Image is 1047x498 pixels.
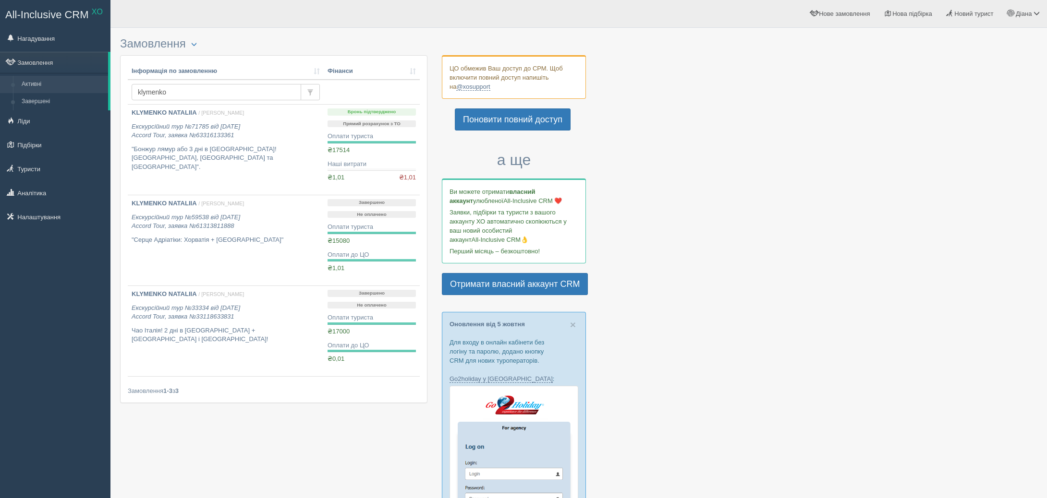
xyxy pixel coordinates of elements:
[328,211,416,218] p: Не оплачено
[17,93,108,110] a: Завершені
[328,237,350,244] span: ₴15080
[328,223,416,232] div: Оплати туриста
[328,264,344,272] span: ₴1,01
[328,313,416,322] div: Оплати туриста
[132,123,240,139] i: Екскурсійний тур №71785 від [DATE] Accord Tour, заявка №63316133361
[503,197,562,204] span: All-Inclusive CRM ❤️
[120,37,427,50] h3: Замовлення
[450,208,578,244] p: Заявки, підбірки та туристи з вашого аккаунту ХО автоматично скопіюються у ваш новий особистий ак...
[328,302,416,309] p: Не оплачено
[132,304,240,320] i: Екскурсійний тур №33334 від [DATE] Accord Tour, заявка №33118633831
[0,0,110,27] a: All-Inclusive CRM XO
[450,188,536,204] b: власний аккаунт
[328,108,416,116] p: Бронь підтверджено
[450,320,525,328] a: Оновлення від 5 жовтня
[328,290,416,297] p: Завершено
[132,236,320,245] p: "Серце Адріатіки: Хорватія + [GEOGRAPHIC_DATA]"
[328,355,344,362] span: ₴0,01
[450,247,578,256] p: Перший місяць – безкоштовно!
[450,375,553,383] a: Go2holiday у [GEOGRAPHIC_DATA]
[132,67,320,76] a: Інформація по замовленню
[450,374,578,383] p: :
[892,10,932,17] span: Нова підбірка
[198,291,244,297] span: / [PERSON_NAME]
[92,8,103,16] sup: XO
[456,83,490,91] a: @xosupport
[328,67,416,76] a: Фінанси
[132,84,301,100] input: Пошук за номером замовлення, ПІБ або паспортом туриста
[198,201,244,206] span: / [PERSON_NAME]
[328,199,416,206] p: Завершено
[328,120,416,128] p: Прямий розрахунок з ТО
[163,387,172,394] b: 1-3
[570,319,576,330] span: ×
[132,213,240,230] i: Екскурсійний тур №59538 від [DATE] Accord Tour, заявка №61313811888
[5,9,89,21] span: All-Inclusive CRM
[328,328,350,335] span: ₴17000
[442,55,586,99] div: ЦО обмежив Ваш доступ до СРМ. Щоб включити повний доступ напишіть на
[128,105,324,195] a: KLYMENKO NATALIIA / [PERSON_NAME] Екскурсійний тур №71785 від [DATE]Accord Tour, заявка №63316133...
[442,152,586,168] h3: а ще
[472,236,529,243] span: All-Inclusive CRM👌
[128,386,420,395] div: Замовлення з
[450,187,578,205] p: Ви можете отримати улюбленої
[328,146,350,154] span: ₴17514
[328,341,416,350] div: Оплати до ЦО
[328,250,416,260] div: Оплати до ЦО
[1016,10,1032,17] span: Діана
[17,76,108,93] a: Активні
[570,320,576,330] button: Close
[450,338,578,365] p: Для входу в онлайн кабінети без логіну та паролю, додано кнопку CRM для нових туроператорів.
[328,132,416,141] div: Оплати туриста
[442,273,588,295] a: Отримати власний аккаунт CRM
[128,286,324,376] a: KLYMENKO NATALIIA / [PERSON_NAME] Екскурсійний тур №33334 від [DATE]Accord Tour, заявка №33118633...
[328,174,344,181] span: ₴1,01
[819,10,870,17] span: Нове замовлення
[328,160,416,169] div: Наші витрати
[132,326,320,344] p: Чао Італія! 2 дні в [GEOGRAPHIC_DATA] + [GEOGRAPHIC_DATA] і [GEOGRAPHIC_DATA]!
[455,108,571,130] a: Поновити повний доступ
[132,109,197,116] b: KLYMENKO NATALIIA
[954,10,993,17] span: Новий турист
[175,387,179,394] b: 3
[132,290,197,297] b: KLYMENKO NATALIIA
[198,110,244,116] span: / [PERSON_NAME]
[128,195,324,285] a: KLYMENKO NATALIIA / [PERSON_NAME] Екскурсійний тур №59538 від [DATE]Accord Tour, заявка №61313811...
[132,200,197,207] b: KLYMENKO NATALIIA
[399,173,416,182] span: ₴1,01
[132,145,320,172] p: "Бонжур лямур або 3 дні в [GEOGRAPHIC_DATA]! [GEOGRAPHIC_DATA], [GEOGRAPHIC_DATA] та [GEOGRAPHIC_...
